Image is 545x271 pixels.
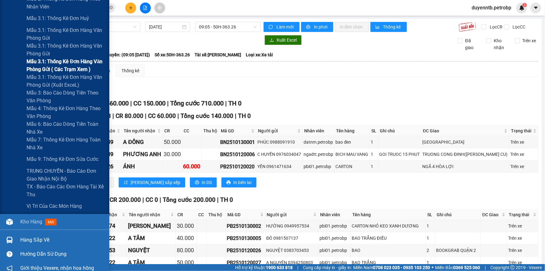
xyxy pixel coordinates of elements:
span: caret-down [533,5,539,11]
span: Mẫu 3.1: Thống kê đơn hàng văn phòng gửi ( các trạm xem ) [27,58,105,73]
div: Hướng dẫn sử dụng [20,250,105,259]
span: Hỗ trợ kỹ thuật: [235,264,293,271]
span: close-circle [109,5,113,11]
div: Trên xe [510,163,537,170]
div: PB2510120020 [220,163,255,171]
span: Mẫu 7: Thống kê đơn hàng toàn nhà xe [27,136,105,151]
td: A TÂM [127,257,176,269]
span: Tên người nhận [129,211,169,218]
div: 1 [371,151,377,158]
span: In DS [202,179,212,186]
div: BAO TRẮNG [352,259,425,266]
div: 50.000 [177,258,196,267]
span: ĐC Giao [423,127,503,134]
span: Tên người nhận [124,127,156,134]
th: Thu hộ [202,126,219,136]
div: CARTON [336,163,369,170]
div: 30.000 [164,150,181,159]
strong: 1900 633 818 [266,265,293,270]
span: Xuất Excel [276,37,297,43]
span: CC 60.000 [148,112,176,120]
div: 60.000 [183,162,201,171]
div: A ĐÔNG [123,138,161,146]
img: warehouse-icon [6,237,13,243]
span: TH 0 [228,100,241,107]
td: PB2510130005 [226,232,265,244]
span: aim [157,6,162,10]
span: TH 0 [238,112,251,120]
div: PB2510130002 [227,222,264,230]
span: CR 80.000 [116,112,143,120]
div: [GEOGRAPHIC_DATA] [422,139,508,146]
span: Mẫu 4: Thống kê đơn hàng theo văn phòng [27,105,105,120]
span: | [142,196,144,203]
button: printerIn phơi [301,22,333,32]
th: Nhân viên [303,126,335,136]
span: Mẫu 3.1: Thống kê đơn huỷ [27,14,89,22]
span: CR 200.000 [110,196,141,203]
div: C HUYỀN 0976034047 [257,151,301,158]
span: 09:05 - 50H-363.26 [199,22,257,32]
div: BOOKGRAB QUẬN 2 [436,247,479,254]
div: 30.000 [177,222,196,230]
span: question-circle [7,251,12,257]
div: Hàng sắp về [20,236,105,245]
div: pbi01.petrobp [320,222,349,229]
td: NGUYỆT [127,244,176,257]
span: Thống kê [383,23,402,30]
span: Trên xe [520,37,539,44]
div: Trên xe [508,247,537,254]
span: | [112,112,114,120]
span: Người gửi [258,127,296,134]
div: BN2510130001 [220,138,255,146]
span: Người gửi [267,211,312,218]
button: aim [154,3,165,13]
th: SL [426,210,435,220]
span: sort-ascending [124,180,128,185]
span: | [145,112,146,120]
span: Lọc CR [487,23,503,30]
div: PHƯƠNG ANH [123,150,161,159]
span: CC 150.000 [133,100,166,107]
div: NGUYỆT 0383703453 [266,247,317,254]
th: Ghi chú [435,210,481,220]
div: 1 [427,259,434,266]
span: Mẫu 9: Thống kê đơn sửa cước [27,155,99,163]
span: Loại xe: Xe tải [246,51,273,58]
span: | [235,112,236,120]
span: Miền Bắc [435,264,480,271]
span: Số xe: 50H-363.26 [155,51,190,58]
span: | [167,100,169,107]
div: 50.000 [164,138,181,146]
th: Tên hàng [351,210,426,220]
span: In phơi [314,23,328,30]
button: syncLàm mới [264,22,300,32]
span: Kho nhận [491,37,510,51]
td: A TÂM [127,232,176,244]
div: ĐÔ 0981507137 [266,235,317,242]
span: Mã GD [227,211,259,218]
td: PB2510120026 [226,244,265,257]
th: Thu hộ [207,210,226,220]
div: NGÃ 4 HÒA LỢI [422,163,508,170]
div: 2 [427,247,434,254]
th: CR [176,210,197,220]
span: CR 560.000 [97,100,129,107]
div: Trên xe [508,222,537,229]
div: 1 [371,139,377,146]
div: pbi01.petrobp [320,235,349,242]
span: | [297,264,298,271]
strong: 0369 525 060 [453,265,480,270]
div: GOI TRUOC 15 PHUT [379,151,420,158]
div: 1 [427,222,434,229]
span: [PERSON_NAME] sắp xếp [131,179,180,186]
div: pbi01.petrobp [304,163,334,170]
div: ngadtt.petrobp [304,151,334,158]
div: TRUONG CONG ĐINH([PERSON_NAME] CU) [422,151,508,158]
span: Trạng thái [509,211,532,218]
span: | [160,196,161,203]
span: Vị trí của các món hàng [27,202,82,210]
td: LÊ HUY [127,220,176,232]
div: BAO TRẮNG ĐIỀU [352,235,425,242]
span: printer [306,25,311,30]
